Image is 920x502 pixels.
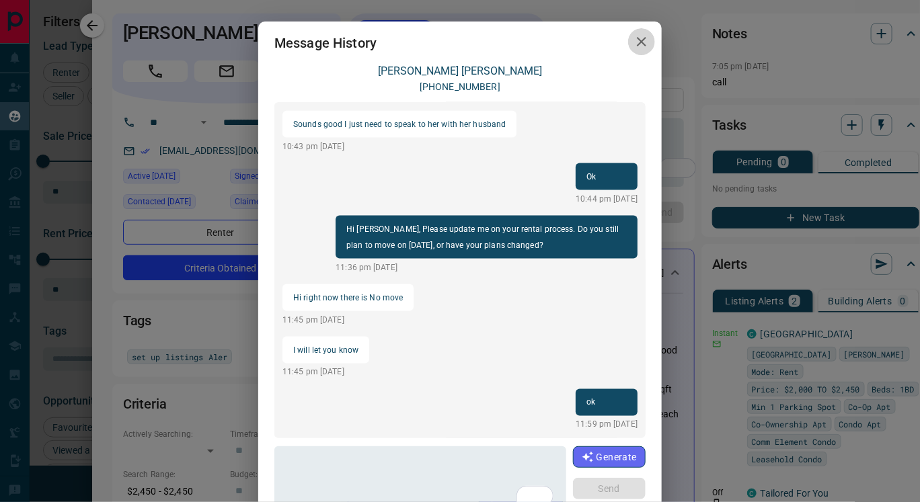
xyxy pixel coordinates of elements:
[420,80,500,94] p: [PHONE_NUMBER]
[336,261,638,274] p: 11:36 pm [DATE]
[293,290,403,306] p: Hi right now there is No move
[282,366,369,378] p: 11:45 pm [DATE]
[586,394,627,411] p: ok
[282,314,414,326] p: 11:45 pm [DATE]
[346,221,627,253] p: Hi [PERSON_NAME], Please update me on your rental process. Do you still plan to move on [DATE], o...
[282,140,516,153] p: 10:43 pm [DATE]
[258,22,393,65] h2: Message History
[586,169,627,185] p: Ok
[576,193,638,205] p: 10:44 pm [DATE]
[573,446,646,468] button: Generate
[576,419,638,431] p: 11:59 pm [DATE]
[293,116,506,132] p: Sounds good I just need to speak to her with her husband
[293,342,358,358] p: I will let you know
[378,65,542,77] a: [PERSON_NAME] [PERSON_NAME]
